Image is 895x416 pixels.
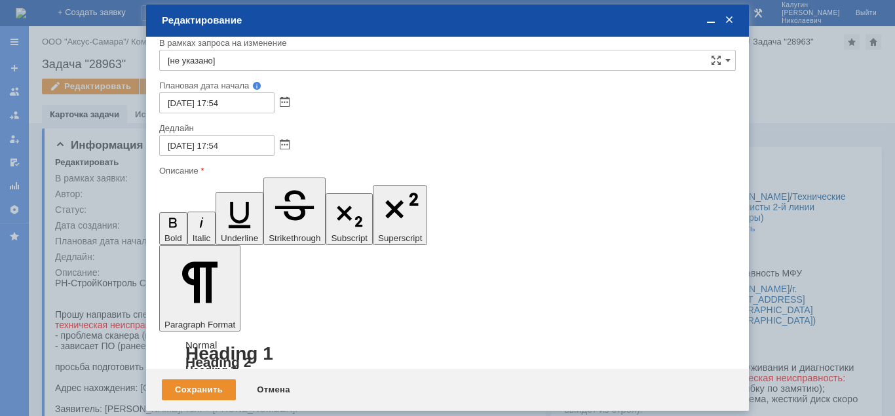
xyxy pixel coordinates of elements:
[64,232,69,242] span: 8
[21,31,34,42] span: HP
[269,233,320,243] span: Strikethrough
[159,124,733,132] div: Дедлайн
[191,168,257,178] span: С Уважением,
[5,79,191,100] div: - проблема сканера (подачек выдает ошибку по замятию);
[159,39,733,47] div: В рамках запроса на изменение
[159,81,717,90] div: Плановая дата начала
[162,14,736,26] div: Редактирование
[159,341,736,392] div: Paragraph Format
[193,233,210,243] span: Italic
[373,185,427,245] button: Superscript
[3,232,64,242] span: сот.+ 7 (922)
[5,37,191,68] div: Прошу направить специалиста для обслуживания и диагностики МФУ HP 776, сер. № JPBVP1F0RF
[159,166,733,175] div: Описание
[331,233,368,243] span: Subscript
[60,220,89,231] span: rosneft
[221,233,258,243] span: Underline
[159,245,240,331] button: Paragraph Format
[326,193,373,246] button: Subscript
[83,232,107,242] span: 68 66
[164,320,235,330] span: Paragraph Format
[89,31,149,42] span: JPBVP1F0RF
[428,31,431,42] span: ,
[723,14,736,26] span: Закрыть
[96,58,99,68] span: ,
[5,131,191,162] div: просьба подготовить перечень рекомендаций по ремонту руками ребят из [GEOGRAPHIC_DATA].
[185,339,217,350] a: Normal
[704,14,717,26] span: Свернуть (Ctrl + M)
[164,233,182,243] span: Bold
[69,232,80,242] span: 00
[5,100,191,121] div: - зависает ПО (ранее была схожая проблема, ).
[185,364,237,376] a: Heading 3
[50,220,60,231] span: @
[89,220,101,231] span: .ru
[149,31,281,42] span: , техническая неисправность:
[216,192,263,245] button: Underline
[263,178,326,245] button: Strikethrough
[5,68,126,79] span: техническая неисправность:
[711,55,721,66] span: Сложная форма
[187,212,216,245] button: Italic
[5,5,191,16] div: РН-СтройКонтроль Сорочинск.
[185,354,251,369] a: Heading 2
[159,212,187,246] button: Bold
[185,343,273,364] a: Heading 1
[378,233,422,243] span: Superscript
